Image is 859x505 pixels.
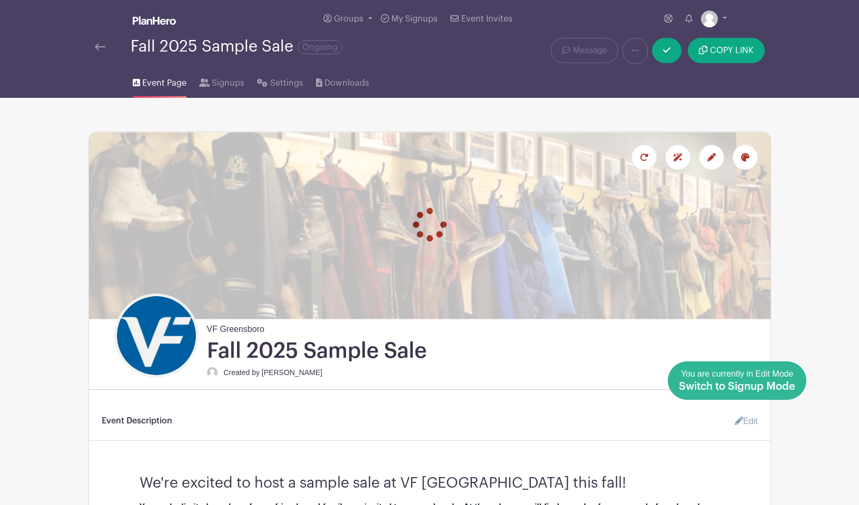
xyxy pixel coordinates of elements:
h3: We're excited to host a sample sale at VF [GEOGRAPHIC_DATA] this fall! [140,466,720,492]
span: COPY LINK [710,46,754,55]
span: My Signups [391,15,438,23]
h1: Fall 2025 Sample Sale [207,338,427,364]
div: Fall 2025 Sample Sale [131,38,342,55]
img: Sample%20Sale.png [89,132,771,319]
span: Settings [270,77,303,89]
small: Created by [PERSON_NAME] [224,368,323,377]
span: Event Page [142,77,186,89]
span: Message [573,44,607,57]
a: Message [551,38,618,63]
span: VF Greensboro [207,319,264,336]
img: VF_Icon_FullColor_CMYK-small.png [117,296,196,375]
a: Event Page [133,64,186,98]
span: You are currently in Edit Mode [679,369,795,391]
span: Downloads [324,77,369,89]
a: You are currently in Edit Mode Switch to Signup Mode [668,361,806,400]
span: Groups [334,15,363,23]
span: Ongoing [298,41,342,54]
a: Downloads [316,64,369,98]
a: Signups [199,64,244,98]
h6: Event Description [102,416,172,426]
img: logo_white-6c42ec7e38ccf1d336a20a19083b03d10ae64f83f12c07503d8b9e83406b4c7d.svg [133,16,176,25]
span: Event Invites [461,15,512,23]
a: Edit [726,411,758,432]
span: Switch to Signup Mode [679,381,795,392]
a: Settings [257,64,303,98]
img: back-arrow-29a5d9b10d5bd6ae65dc969a981735edf675c4d7a1fe02e03b50dbd4ba3cdb55.svg [95,43,105,50]
button: COPY LINK [688,38,764,63]
span: Signups [212,77,244,89]
img: default-ce2991bfa6775e67f084385cd625a349d9dcbb7a52a09fb2fda1e96e2d18dcdb.png [701,11,718,27]
img: default-ce2991bfa6775e67f084385cd625a349d9dcbb7a52a09fb2fda1e96e2d18dcdb.png [207,367,218,378]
